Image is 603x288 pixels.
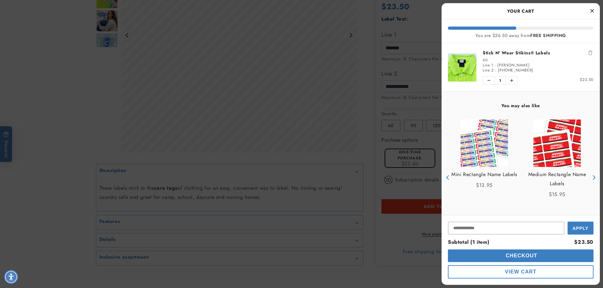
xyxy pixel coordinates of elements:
div: Accessibility Menu [4,270,18,284]
button: Next [589,173,598,182]
img: Stick N' Wear Stikins® Labels [448,53,476,82]
button: Apply [568,222,594,235]
button: Previous [443,173,453,182]
button: Decrease quantity of Stick N' Wear Stikins® Labels [483,77,494,84]
input: Input Discount [448,222,564,235]
span: $23.50 [580,77,594,83]
button: Close Cart [587,6,597,16]
li: product [448,43,594,91]
span: Checkout [504,253,537,258]
img: Medium Rectangle Name Labels - Label Land [533,119,581,167]
a: View Medium Rectangle Name Labels [524,170,590,188]
span: Line 1 [483,62,493,68]
textarea: Type your message here [5,8,83,16]
span: $13.95 [476,181,493,189]
button: cart [448,265,594,279]
span: 1 [494,77,506,84]
h4: You may also like [448,103,594,108]
button: Increase quantity of Stick N' Wear Stikins® Labels [506,77,517,84]
b: FREE SHIPPING [530,32,566,39]
div: 60 [483,58,594,63]
div: product [521,113,594,242]
div: $23.50 [574,238,594,247]
span: View Cart [505,269,537,274]
div: product [448,113,521,242]
h2: Your Cart [448,6,594,16]
a: Stick N' Wear Stikins® Labels [483,50,594,56]
button: Close gorgias live chat [104,2,123,21]
span: [PERSON_NAME] [497,62,530,68]
span: $15.95 [549,191,565,198]
iframe: Sign Up via Text for Offers [5,237,80,256]
span: : [494,62,496,68]
span: Line 2 [483,67,494,73]
span: [PHONE_NUMBER] [498,67,533,73]
div: You are $26.50 away from [448,33,594,38]
span: Subtotal (1 item) [448,238,489,246]
img: Mini Rectangle Name Labels - Label Land [461,119,508,167]
a: View Mini Rectangle Name Labels [451,170,517,179]
button: cart [448,249,594,262]
span: : [495,67,497,73]
button: Remove Stick N' Wear Stikins® Labels [587,50,594,56]
span: Apply [573,226,588,231]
